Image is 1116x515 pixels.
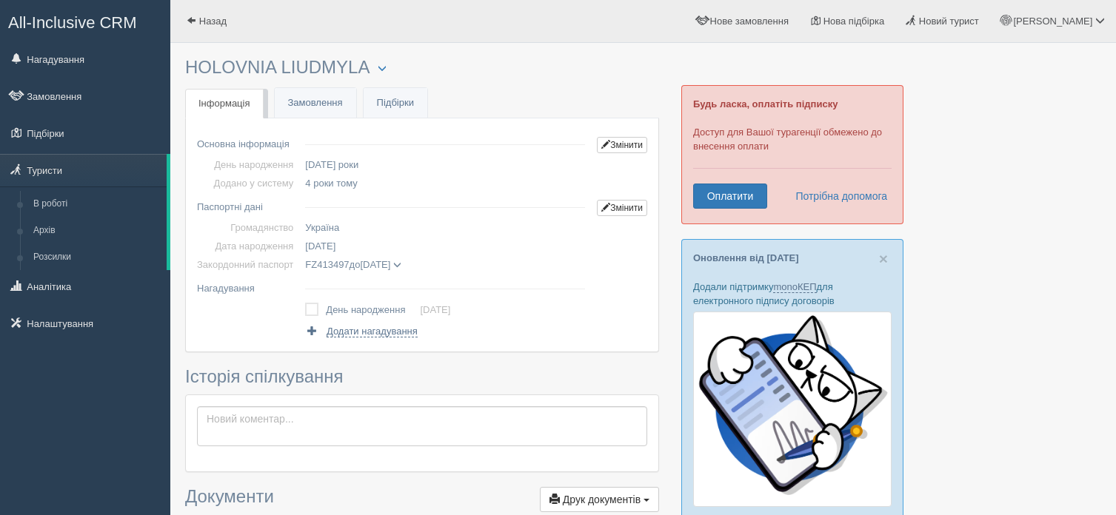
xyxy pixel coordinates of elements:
a: Додати нагадування [305,324,417,338]
a: Інформація [185,89,264,119]
span: Інформація [198,98,250,109]
td: День народження [197,155,299,174]
span: [PERSON_NAME] [1013,16,1092,27]
a: Оплатити [693,184,767,209]
span: 4 роки тому [305,178,357,189]
a: Оновлення від [DATE] [693,252,799,263]
td: Паспортні дані [197,192,299,218]
b: Будь ласка, оплатіть підписку [693,98,838,110]
td: День народження [326,300,420,320]
td: Дата народження [197,237,299,255]
td: Нагадування [197,274,299,297]
span: Новий турист [919,16,979,27]
span: All-Inclusive CRM [8,13,137,32]
a: Потрібна допомога [786,184,888,209]
td: Додано у систему [197,174,299,192]
button: Друк документів [540,487,659,512]
a: [DATE] [420,304,450,315]
a: monoКЕП [773,281,816,293]
span: × [879,250,888,267]
td: Закордонний паспорт [197,255,299,274]
h3: HOLOVNIA LIUDMYLA [185,58,659,78]
td: [DATE] роки [299,155,591,174]
span: FZ413497 [305,259,349,270]
a: Замовлення [275,88,356,118]
div: Доступ для Вашої турагенції обмежено до внесення оплати [681,85,903,224]
a: Змінити [597,137,647,153]
a: В роботі [27,191,167,218]
span: Додати нагадування [327,326,418,337]
span: Назад [199,16,227,27]
button: Close [879,251,888,266]
span: Нова підбірка [823,16,885,27]
a: Підбірки [364,88,427,118]
span: [DATE] [305,240,335,252]
span: [DATE] [360,259,390,270]
span: Друк документів [563,494,641,505]
h3: Документи [185,487,659,512]
p: Додали підтримку для електронного підпису договорів [693,280,892,308]
h3: Історія спілкування [185,367,659,386]
td: Основна інформація [197,129,299,155]
a: All-Inclusive CRM [1,1,170,41]
span: до [305,259,401,270]
a: Архів [27,218,167,244]
a: Розсилки [27,244,167,271]
td: Громадянство [197,218,299,237]
span: Нове замовлення [710,16,789,27]
a: Змінити [597,200,647,216]
img: monocat.avif [693,312,892,507]
td: Україна [299,218,591,237]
